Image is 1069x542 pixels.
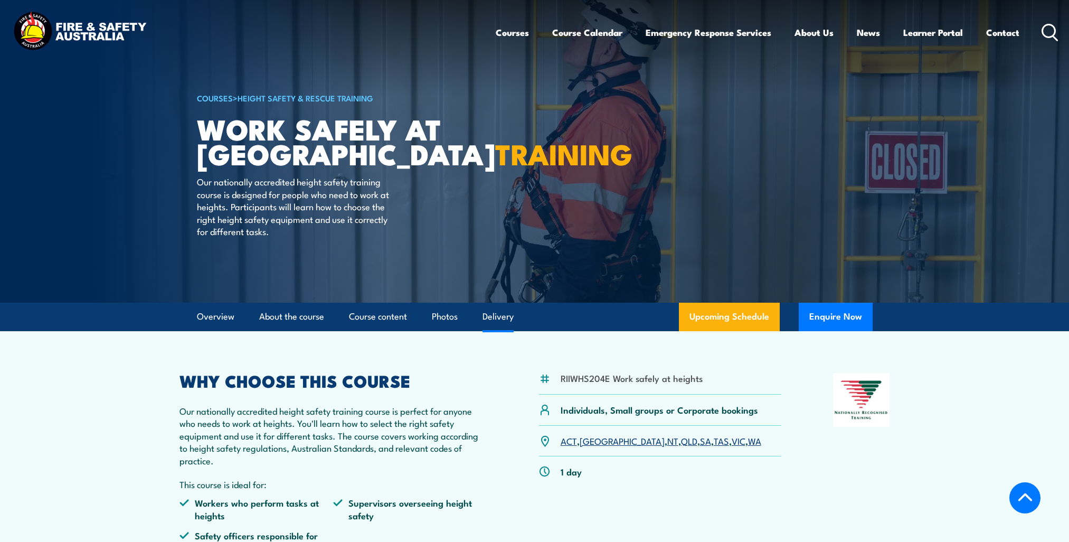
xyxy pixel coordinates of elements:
a: About the course [259,303,324,331]
p: Individuals, Small groups or Corporate bookings [561,404,758,416]
button: Enquire Now [799,303,873,331]
a: WA [748,434,761,447]
p: This course is ideal for: [179,478,488,490]
a: Course Calendar [552,18,622,46]
a: [GEOGRAPHIC_DATA] [580,434,665,447]
a: Upcoming Schedule [679,303,780,331]
a: Overview [197,303,234,331]
li: Supervisors overseeing height safety [333,497,487,521]
a: QLD [681,434,697,447]
a: About Us [794,18,834,46]
strong: TRAINING [495,131,632,175]
h2: WHY CHOOSE THIS COURSE [179,373,488,388]
li: Workers who perform tasks at heights [179,497,334,521]
a: News [857,18,880,46]
a: NT [667,434,678,447]
a: Course content [349,303,407,331]
li: RIIWHS204E Work safely at heights [561,372,703,384]
a: COURSES [197,92,233,104]
a: Emergency Response Services [646,18,771,46]
a: TAS [714,434,729,447]
a: SA [700,434,711,447]
a: Contact [986,18,1019,46]
h6: > [197,91,458,104]
img: Nationally Recognised Training logo. [833,373,890,427]
a: Delivery [483,303,514,331]
h1: Work Safely at [GEOGRAPHIC_DATA] [197,116,458,165]
a: Courses [496,18,529,46]
p: , , , , , , , [561,435,761,447]
a: VIC [732,434,745,447]
p: 1 day [561,465,582,478]
a: Height Safety & Rescue Training [238,92,373,104]
a: Photos [432,303,458,331]
a: Learner Portal [903,18,963,46]
p: Our nationally accredited height safety training course is designed for people who need to work a... [197,175,390,237]
a: ACT [561,434,577,447]
p: Our nationally accredited height safety training course is perfect for anyone who needs to work a... [179,405,488,466]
